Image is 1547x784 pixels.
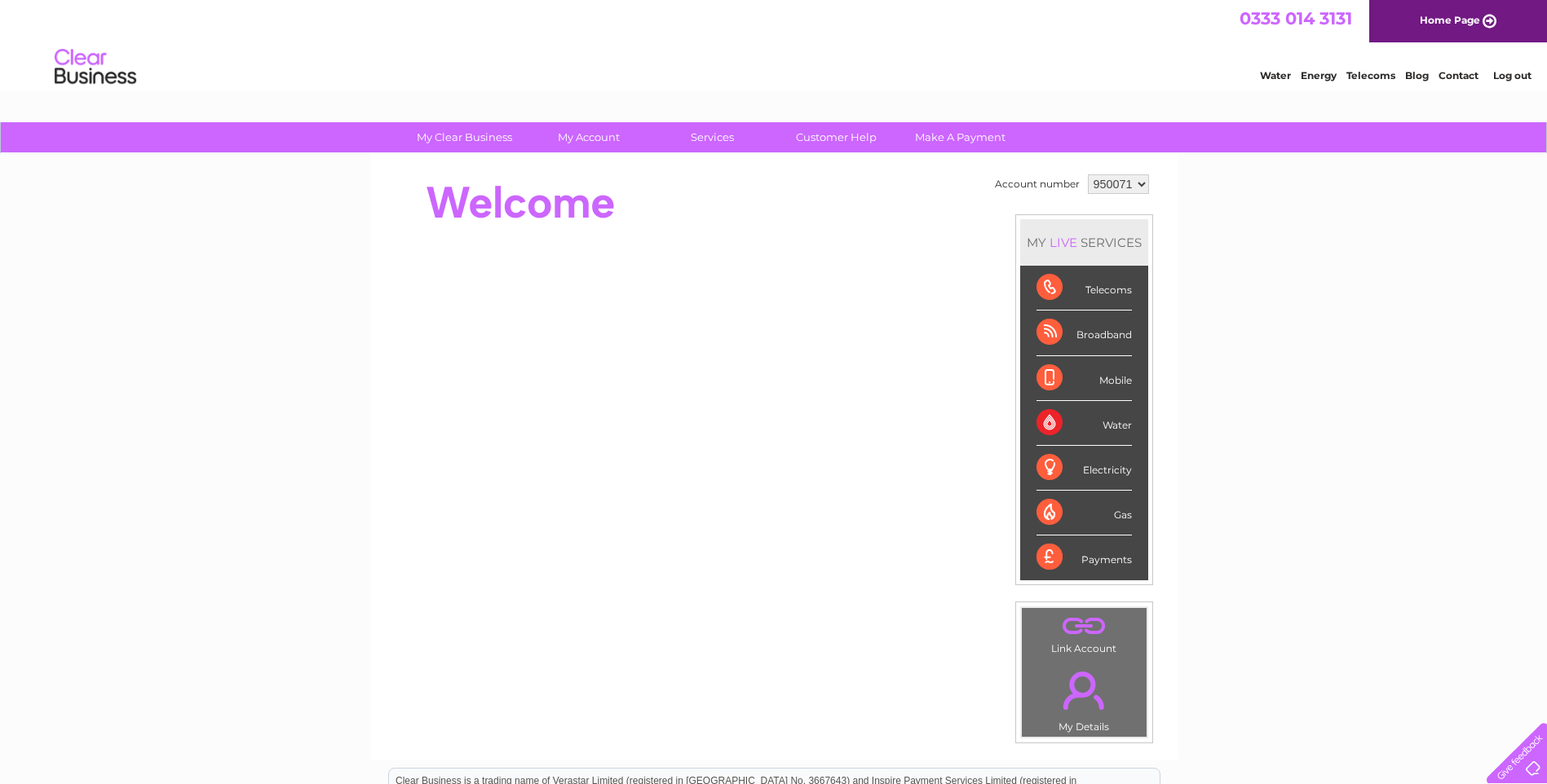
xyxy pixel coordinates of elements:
div: Mobile [1036,356,1132,401]
a: Telecoms [1346,69,1395,81]
div: Water [1036,401,1132,446]
a: Contact [1439,69,1478,81]
div: Gas [1036,491,1132,535]
img: logo.png [54,42,137,92]
a: Blog [1405,69,1429,81]
a: Log out [1493,69,1532,81]
a: Water [1260,69,1291,81]
div: MY SERVICES [1020,219,1148,266]
div: Payments [1036,535,1132,579]
a: 0333 014 3131 [1240,8,1352,29]
div: Broadband [1036,311,1132,355]
td: Link Account [1021,607,1147,658]
a: Energy [1301,69,1337,81]
div: Electricity [1036,446,1132,491]
div: LIVE [1046,235,1081,250]
a: Make A Payment [893,122,1028,152]
a: My Clear Business [397,122,532,152]
a: . [1026,662,1143,719]
a: Customer Help [769,122,904,152]
td: My Details [1021,658,1147,738]
div: Clear Business is a trading name of Verastar Limited (registered in [GEOGRAPHIC_DATA] No. 3667643... [389,9,1160,79]
a: Services [645,122,780,152]
a: My Account [521,122,656,152]
a: . [1026,612,1143,641]
td: Account number [991,170,1084,198]
div: Telecoms [1036,266,1132,311]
